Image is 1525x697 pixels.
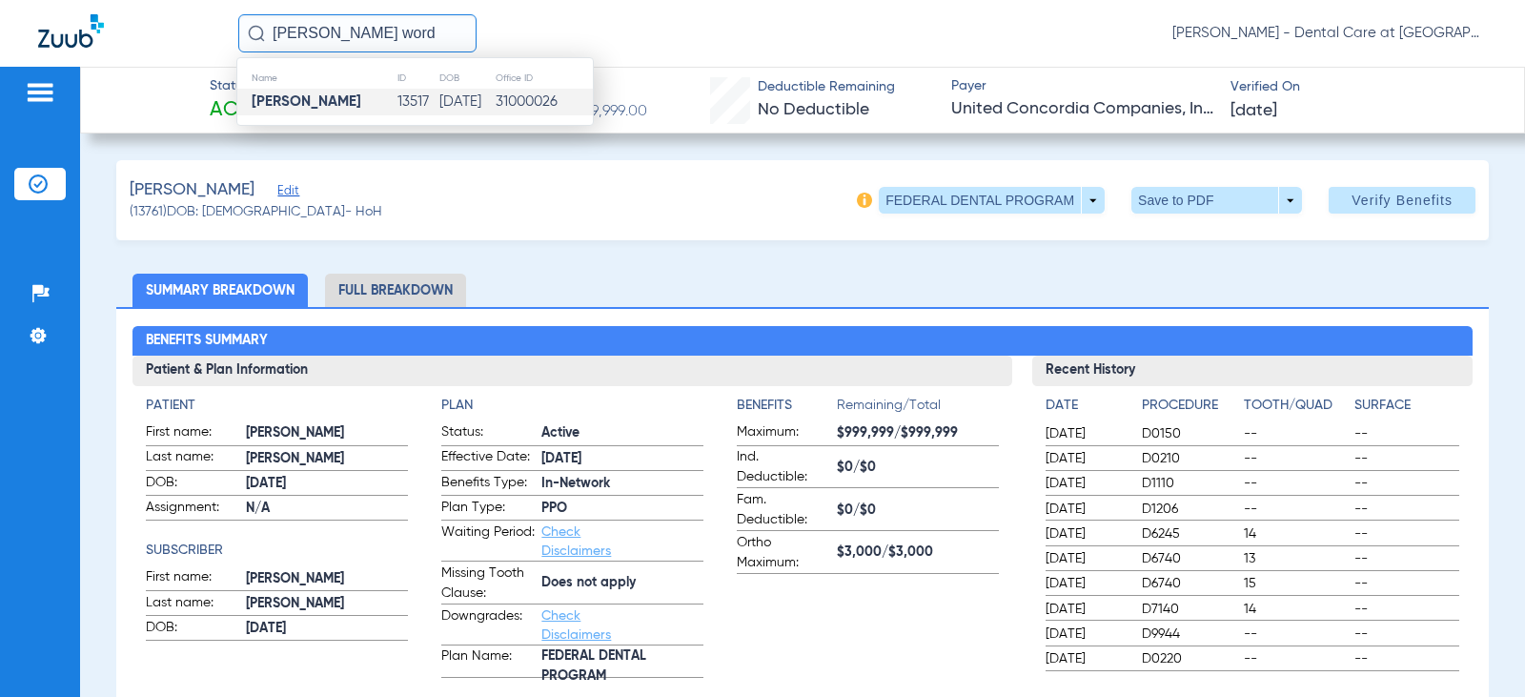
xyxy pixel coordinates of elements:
li: Summary Breakdown [132,274,308,307]
span: 14 [1244,600,1348,619]
a: Check Disclaimers [541,609,611,642]
span: -- [1354,424,1458,443]
span: Downgrades: [441,606,535,645]
span: Effective Date: [441,447,535,470]
app-breakdown-title: Date [1046,396,1126,422]
span: D0150 [1142,424,1236,443]
span: [DATE] [1046,500,1126,519]
span: Plan Name: [441,646,535,677]
span: DOB: [146,618,239,641]
span: -- [1354,549,1458,568]
h4: Plan [441,396,703,416]
span: [PERSON_NAME] [130,178,254,202]
span: -- [1244,625,1348,644]
th: Name [237,68,396,89]
li: Full Breakdown [325,274,466,307]
span: Status [210,76,276,96]
app-breakdown-title: Subscriber [146,541,408,561]
span: D9944 [1142,625,1236,644]
button: FEDERAL DENTAL PROGRAM [879,187,1105,214]
span: Last name: [146,447,239,470]
span: PPO [541,499,703,519]
span: Benefits Type: [441,473,535,496]
span: United Concordia Companies, Inc. [951,97,1214,121]
app-breakdown-title: Procedure [1142,396,1236,422]
span: N/A [246,499,408,519]
span: No Deductible [758,101,869,118]
span: -- [1244,649,1348,668]
span: -- [1244,449,1348,468]
span: [PERSON_NAME] [246,594,408,614]
span: [DATE] [541,449,703,469]
h4: Benefits [737,396,837,416]
span: Plan Type: [441,498,535,521]
span: Deductible Remaining [758,77,895,97]
span: Edit [277,184,295,202]
span: (13761) DOB: [DEMOGRAPHIC_DATA] - HoH [130,202,382,222]
span: -- [1354,649,1458,668]
h4: Tooth/Quad [1244,396,1348,416]
span: D0220 [1142,649,1236,668]
span: [PERSON_NAME] [246,569,408,589]
span: First name: [146,422,239,445]
span: 15 [1244,574,1348,593]
span: $0/$0 [837,501,999,521]
th: Office ID [495,68,593,89]
span: 14 [1244,524,1348,543]
span: Waiting Period: [441,523,535,561]
img: Search Icon [248,25,265,42]
span: D6245 [1142,524,1236,543]
span: In-Network [541,474,703,494]
span: [DATE] [1046,449,1126,468]
span: Remaining/Total [837,396,999,422]
h2: Benefits Summary [132,326,1472,357]
span: -- [1244,474,1348,493]
td: 13517 [396,89,439,115]
span: Active [210,97,276,124]
span: Assignment: [146,498,239,521]
span: $3,000/$3,000 [837,543,999,563]
span: D1206 [1142,500,1236,519]
span: Last name: [146,593,239,616]
span: [DATE] [1230,99,1277,123]
h4: Date [1046,396,1126,416]
span: -- [1354,600,1458,619]
span: First name: [146,567,239,590]
span: [DATE] [1046,424,1126,443]
span: [PERSON_NAME] [246,449,408,469]
span: D1110 [1142,474,1236,493]
h3: Recent History [1032,356,1472,386]
span: Status: [441,422,535,445]
span: Maximum: [737,422,830,445]
span: D7140 [1142,600,1236,619]
img: hamburger-icon [25,81,55,104]
span: -- [1354,574,1458,593]
span: Does not apply [541,573,703,593]
a: Check Disclaimers [541,525,611,558]
span: [DATE] [1046,524,1126,543]
span: -- [1354,500,1458,519]
span: D0210 [1142,449,1236,468]
input: Search for patients [238,14,477,52]
span: [DATE] [246,474,408,494]
span: -- [1354,625,1458,644]
span: -- [1244,500,1348,519]
span: -- [1354,524,1458,543]
span: Ortho Maximum: [737,533,830,573]
span: [DATE] [1046,474,1126,493]
span: [DATE] [1046,625,1126,644]
app-breakdown-title: Tooth/Quad [1244,396,1348,422]
span: [DATE] [1046,574,1126,593]
span: [DATE] [1046,649,1126,668]
span: Ind. Deductible: [737,447,830,487]
span: Verified On [1230,77,1494,97]
span: Active [541,423,703,443]
td: [DATE] [438,89,495,115]
span: DOB: [146,473,239,496]
span: FEDERAL DENTAL PROGRAM [541,657,703,677]
h4: Surface [1354,396,1458,416]
button: Save to PDF [1131,187,1302,214]
span: / $999,999.00 [556,104,647,119]
span: -- [1244,424,1348,443]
